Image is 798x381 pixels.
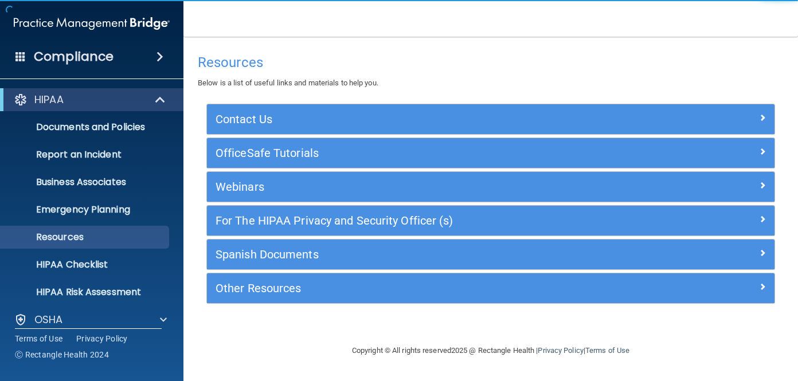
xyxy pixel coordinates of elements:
span: Below is a list of useful links and materials to help you. [198,78,378,87]
h5: Spanish Documents [216,248,624,261]
h4: Compliance [34,49,114,65]
p: HIPAA Risk Assessment [7,286,164,298]
a: For The HIPAA Privacy and Security Officer (s) [216,211,766,230]
a: Other Resources [216,279,766,297]
h5: For The HIPAA Privacy and Security Officer (s) [216,214,624,227]
p: Emergency Planning [7,204,164,215]
h4: Resources [198,55,784,70]
h5: Contact Us [216,113,624,125]
a: Webinars [216,178,766,196]
a: OSHA [14,313,167,327]
div: Copyright © All rights reserved 2025 @ Rectangle Health | | [281,332,700,369]
a: HIPAA [14,93,166,107]
img: PMB logo [14,12,170,35]
p: HIPAA Checklist [7,259,164,270]
a: Privacy Policy [76,333,128,344]
span: Ⓒ Rectangle Health 2024 [15,349,109,360]
a: OfficeSafe Tutorials [216,144,766,162]
a: Contact Us [216,110,766,128]
p: Resources [7,231,164,243]
a: Privacy Policy [538,346,583,355]
a: Spanish Documents [216,245,766,264]
p: Documents and Policies [7,121,164,133]
a: Terms of Use [15,333,62,344]
p: OSHA [34,313,63,327]
a: Terms of Use [585,346,629,355]
h5: Other Resources [216,282,624,294]
h5: Webinars [216,180,624,193]
p: Business Associates [7,176,164,188]
h5: OfficeSafe Tutorials [216,147,624,159]
p: HIPAA [34,93,64,107]
p: Report an Incident [7,149,164,160]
